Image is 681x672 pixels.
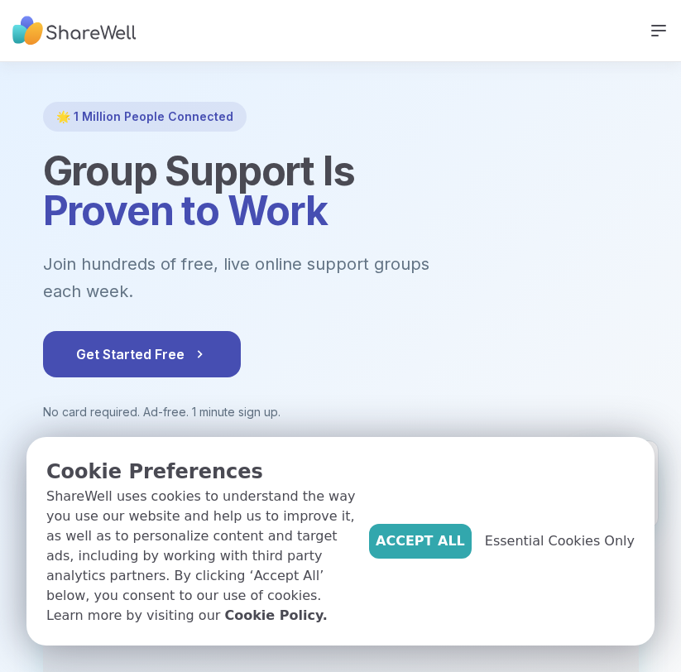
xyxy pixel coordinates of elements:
div: 🌟 1 Million People Connected [43,102,247,132]
p: ShareWell uses cookies to understand the way you use our website and help us to improve it, as we... [46,487,356,626]
p: Join hundreds of free, live online support groups each week. [43,251,520,305]
span: Proven to Work [43,186,328,235]
span: Accept All [376,531,465,551]
p: No card required. Ad-free. 1 minute sign up. [43,404,639,420]
span: Get Started Free [76,344,208,364]
img: ShareWell Nav Logo [12,8,137,54]
button: Accept All [369,524,472,559]
button: Get Started Free [43,331,241,377]
a: Cookie Policy. [224,606,327,626]
span: Essential Cookies Only [485,531,635,551]
p: Cookie Preferences [46,457,356,487]
h1: Group Support Is [43,151,639,231]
